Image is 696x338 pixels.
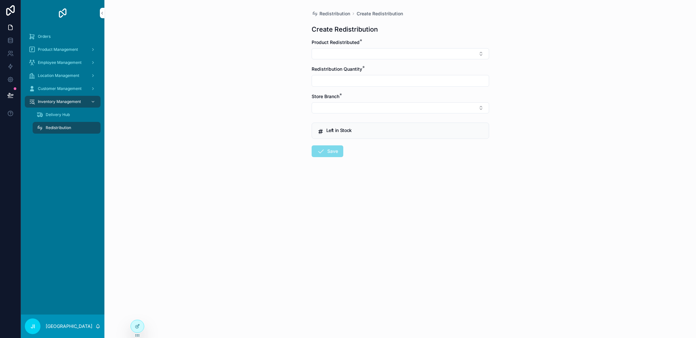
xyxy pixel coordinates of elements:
div: scrollable content [21,26,104,142]
a: Inventory Management [25,96,101,108]
img: App logo [57,8,68,18]
span: Delivery Hub [46,112,70,117]
h1: Create Redistribution [312,25,378,34]
a: Delivery Hub [33,109,101,121]
span: Store Branch [312,94,339,99]
p: [GEOGRAPHIC_DATA] [46,323,92,330]
a: Employee Management [25,57,101,68]
span: Orders [38,34,51,39]
a: Product Management [25,44,101,55]
span: Location Management [38,73,79,78]
button: Select Button [312,102,489,113]
span: Inventory Management [38,99,81,104]
span: Redistribution [46,125,71,130]
a: Location Management [25,70,101,81]
span: Product Management [38,47,78,52]
a: Redistribution [312,10,350,17]
button: Select Button [312,48,489,59]
a: Redistribution [33,122,101,134]
a: Customer Management [25,83,101,95]
span: Customer Management [38,86,82,91]
span: Redistribution Quantity [312,66,362,72]
span: Product Redistributed [312,39,360,45]
span: Redistribution [319,10,350,17]
h5: Left in Stock [326,128,484,133]
span: Employee Management [38,60,82,65]
span: JI [31,322,35,330]
a: Orders [25,31,101,42]
a: Create Redistribution [357,10,403,17]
